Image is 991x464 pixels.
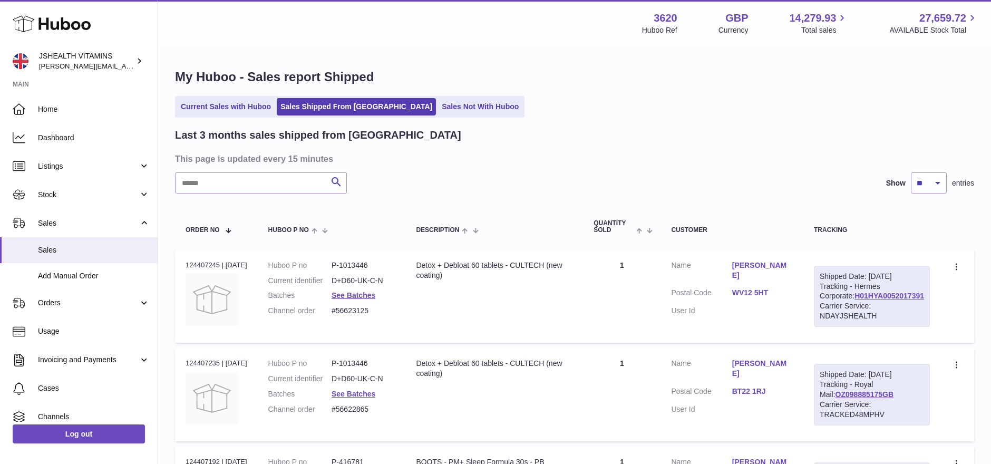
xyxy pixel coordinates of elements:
[38,412,150,422] span: Channels
[13,53,28,69] img: francesca@jshealthvitamins.com
[268,389,332,399] dt: Batches
[38,355,139,365] span: Invoicing and Payments
[854,292,924,300] a: H01HYA0052017391
[814,227,930,234] div: Tracking
[820,272,924,282] div: Shipped Date: [DATE]
[332,276,395,286] dd: D+D60-UK-C-N
[38,190,139,200] span: Stock
[952,178,974,188] span: entries
[835,390,894,399] a: OZ098885175GB
[38,218,139,228] span: Sales
[38,104,150,114] span: Home
[416,227,459,234] span: Description
[268,359,332,369] dt: Huboo P no
[268,227,309,234] span: Huboo P no
[268,306,332,316] dt: Channel order
[889,11,978,35] a: 27,659.72 AVAILABLE Stock Total
[671,359,732,381] dt: Name
[332,374,395,384] dd: D+D60-UK-C-N
[732,359,793,379] a: [PERSON_NAME]
[732,386,793,397] a: BT22 1RJ
[671,404,732,414] dt: User Id
[268,260,332,270] dt: Huboo P no
[642,25,677,35] div: Huboo Ref
[416,359,572,379] div: Detox + Debloat 60 tablets - CULTECH (new coating)
[175,153,971,165] h3: This page is updated every 15 minutes
[820,301,924,321] div: Carrier Service: NDAYJSHEALTH
[820,370,924,380] div: Shipped Date: [DATE]
[583,250,660,343] td: 1
[268,291,332,301] dt: Batches
[38,298,139,308] span: Orders
[654,11,677,25] strong: 3620
[38,245,150,255] span: Sales
[175,69,974,85] h1: My Huboo - Sales report Shipped
[820,400,924,420] div: Carrier Service: TRACKED48MPHV
[13,424,145,443] a: Log out
[671,306,732,316] dt: User Id
[38,133,150,143] span: Dashboard
[38,383,150,393] span: Cases
[39,51,134,71] div: JSHEALTH VITAMINS
[175,128,461,142] h2: Last 3 months sales shipped from [GEOGRAPHIC_DATA]
[732,260,793,281] a: [PERSON_NAME]
[814,266,930,327] div: Tracking - Hermes Corporate:
[594,220,634,234] span: Quantity Sold
[38,161,139,171] span: Listings
[186,273,238,326] img: no-photo.jpg
[38,271,150,281] span: Add Manual Order
[38,326,150,336] span: Usage
[416,260,572,281] div: Detox + Debloat 60 tablets - CULTECH (new coating)
[889,25,978,35] span: AVAILABLE Stock Total
[186,260,247,270] div: 124407245 | [DATE]
[732,288,793,298] a: WV12 5HT
[268,404,332,414] dt: Channel order
[177,98,275,115] a: Current Sales with Huboo
[277,98,436,115] a: Sales Shipped From [GEOGRAPHIC_DATA]
[671,288,732,301] dt: Postal Code
[39,62,211,70] span: [PERSON_NAME][EMAIL_ADDRESS][DOMAIN_NAME]
[725,11,748,25] strong: GBP
[332,260,395,270] dd: P-1013446
[718,25,749,35] div: Currency
[332,359,395,369] dd: P-1013446
[886,178,906,188] label: Show
[332,291,375,299] a: See Batches
[332,306,395,316] dd: #56623125
[671,260,732,283] dt: Name
[814,364,930,425] div: Tracking - Royal Mail:
[801,25,848,35] span: Total sales
[671,227,793,234] div: Customer
[789,11,836,25] span: 14,279.93
[919,11,966,25] span: 27,659.72
[186,372,238,424] img: no-photo.jpg
[583,348,660,441] td: 1
[186,359,247,368] div: 124407235 | [DATE]
[332,404,395,414] dd: #56622865
[268,374,332,384] dt: Current identifier
[268,276,332,286] dt: Current identifier
[789,11,848,35] a: 14,279.93 Total sales
[671,386,732,399] dt: Postal Code
[332,390,375,398] a: See Batches
[186,227,220,234] span: Order No
[438,98,522,115] a: Sales Not With Huboo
